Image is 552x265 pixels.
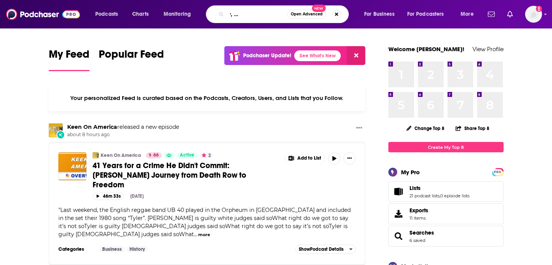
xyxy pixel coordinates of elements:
button: ShowPodcast Details [295,245,356,254]
span: Exports [409,207,428,214]
span: Lists [388,181,504,202]
a: Searches [391,231,406,242]
span: Last weekend, the English reggae band UB 40 played in the Orpheum in [GEOGRAPHIC_DATA] and includ... [58,207,351,238]
span: ... [194,231,197,238]
span: 11 items [409,215,428,221]
div: Your personalized Feed is curated based on the Podcasts, Creators, Users, and Lists that you Follow. [49,85,366,111]
h3: Categories [58,246,93,252]
span: Charts [132,9,149,20]
a: History [126,246,148,252]
span: 66 [153,152,159,159]
button: open menu [90,8,128,20]
img: User Profile [525,6,542,23]
button: Change Top 8 [402,123,449,133]
img: Keen On America [49,123,63,137]
button: Show More Button [353,123,365,133]
button: Show profile menu [525,6,542,23]
span: 41 Years for a Crime He Didn't Commit: [PERSON_NAME] Journey from Death Row to Freedom [93,161,246,190]
span: New [312,5,326,12]
button: more [198,232,210,238]
span: Exports [391,208,406,219]
a: Show notifications dropdown [504,8,516,21]
a: Show notifications dropdown [485,8,498,21]
a: PRO [493,169,502,175]
button: Show More Button [285,152,325,165]
a: Keen On America [101,152,141,158]
img: Podchaser - Follow, Share and Rate Podcasts [6,7,80,22]
a: 0 episode lists [440,193,469,198]
button: open menu [455,8,483,20]
span: PRO [493,169,502,175]
button: Share Top 8 [455,121,490,136]
span: Active [180,152,194,159]
a: Welcome [PERSON_NAME]! [388,45,464,53]
a: 41 Years for a Crime He Didn't Commit: [PERSON_NAME] Journey from Death Row to Freedom [93,161,279,190]
a: Business [99,246,125,252]
a: Searches [409,229,434,236]
a: Active [177,152,197,158]
a: Lists [409,185,469,192]
span: Popular Feed [99,48,164,65]
button: open menu [402,8,455,20]
a: Lists [391,186,406,197]
span: Lists [409,185,421,192]
a: 21 podcast lists [409,193,439,198]
a: 6 saved [409,238,425,243]
p: Podchaser Update! [243,52,291,59]
button: open menu [359,8,404,20]
img: 41 Years for a Crime He Didn't Commit: Gary Tyler's Journey from Death Row to Freedom [58,152,86,180]
span: More [461,9,474,20]
span: Monitoring [164,9,191,20]
span: Open Advanced [291,12,323,16]
svg: Add a profile image [536,6,542,12]
div: New Episode [56,130,65,139]
button: Open AdvancedNew [287,10,326,19]
a: See What's New [294,50,341,61]
input: Search podcasts, credits, & more... [227,8,287,20]
div: [DATE] [130,193,144,199]
span: My Feed [49,48,90,65]
span: Show Podcast Details [299,247,343,252]
span: Podcasts [95,9,118,20]
a: Charts [127,8,153,20]
a: Keen On America [67,123,117,130]
span: Add to List [297,155,321,161]
button: open menu [158,8,201,20]
div: Search podcasts, credits, & more... [213,5,356,23]
span: " [58,207,351,238]
span: about 8 hours ago [67,132,179,138]
button: Show More Button [343,152,356,165]
img: Keen On America [93,152,99,158]
span: Searches [388,226,504,247]
a: 66 [146,152,162,158]
a: Popular Feed [99,48,164,71]
h3: released a new episode [67,123,179,131]
span: Logged in as megcassidy [525,6,542,23]
span: For Business [364,9,395,20]
button: 46m 33s [93,193,124,200]
a: Create My Top 8 [388,142,504,152]
button: 2 [199,152,213,158]
a: My Feed [49,48,90,71]
a: View Profile [472,45,504,53]
div: My Pro [401,168,420,176]
a: Exports [388,203,504,224]
span: For Podcasters [407,9,444,20]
